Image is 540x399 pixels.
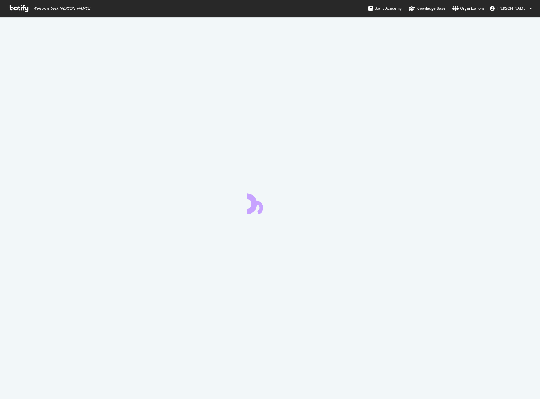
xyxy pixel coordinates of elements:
[452,5,485,12] div: Organizations
[368,5,402,12] div: Botify Academy
[409,5,445,12] div: Knowledge Base
[485,3,537,14] button: [PERSON_NAME]
[33,6,90,11] span: Welcome back, [PERSON_NAME] !
[247,192,293,214] div: animation
[497,6,527,11] span: Patrícia Leal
